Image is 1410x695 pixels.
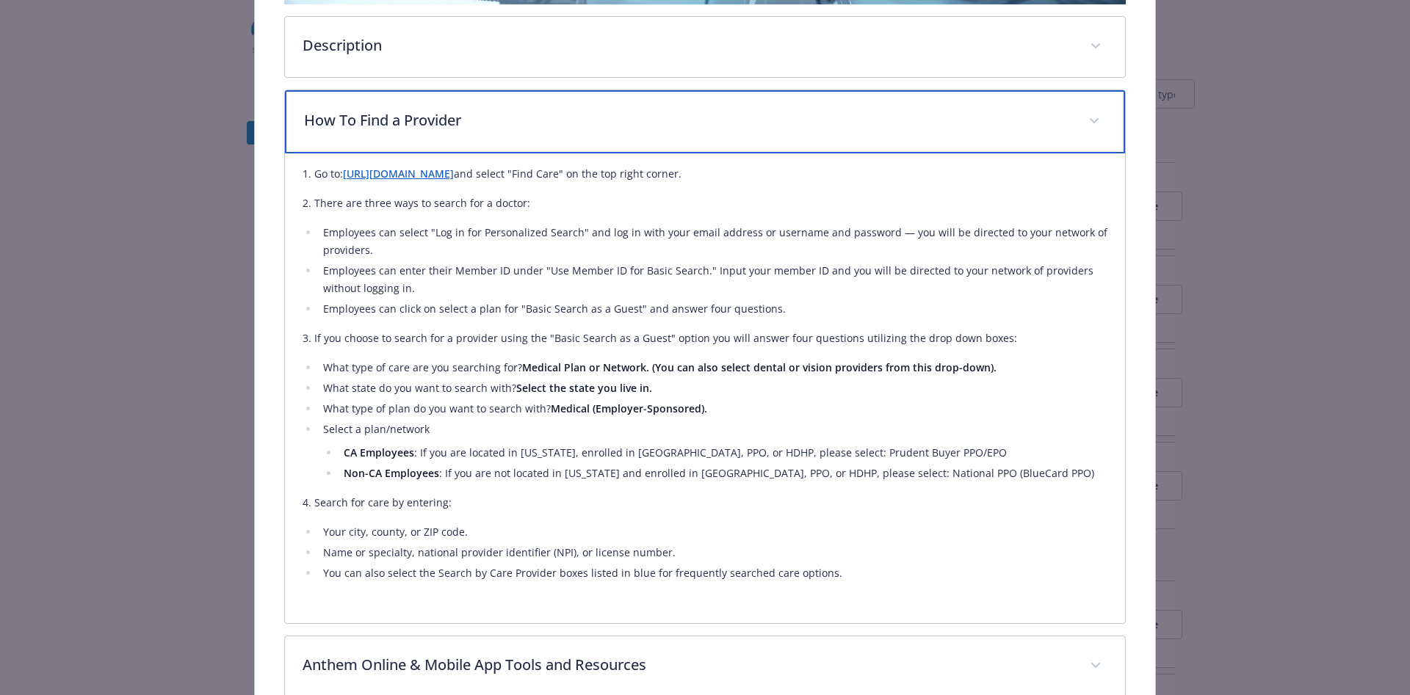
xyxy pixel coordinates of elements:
strong: Non-CA Employees [344,466,439,480]
div: Description [285,17,1126,77]
div: How To Find a Provider [285,90,1126,153]
p: 3. If you choose to search for a provider using the "Basic Search as a Guest" option you will ans... [303,330,1108,347]
p: Description [303,34,1073,57]
p: 4. Search for care by entering: [303,494,1108,512]
li: What type of care are you searching for? [319,359,1108,376]
li: What type of plan do you want to search with? [319,400,1108,418]
li: : If you are not located in [US_STATE] and enrolled in [GEOGRAPHIC_DATA], PPO, or HDHP, please se... [339,465,1108,482]
a: [URL][DOMAIN_NAME] [343,167,454,181]
strong: CA Employees [344,445,414,459]
p: 1. Go to: and select "Find Care" on the top right corner. [303,165,1108,183]
strong: Medical Plan or Network. (You can also select dental or vision providers from this drop-down). [522,360,997,374]
li: Employees can click on select a plan for "Basic Search as a Guest" and answer four questions. [319,300,1108,318]
p: 2. There are three ways to search for a doctor: [303,194,1108,212]
div: How To Find a Provider [285,153,1126,623]
strong: Select the state you live in. [516,381,652,395]
li: Name or specialty, national provider identifier (NPI), or license number. [319,544,1108,561]
p: Anthem Online & Mobile App Tools and Resources [303,654,1073,676]
p: How To Find a Provider [304,109,1071,131]
li: You can also select the Search by Care Provider boxes listed in blue for frequently searched care... [319,564,1108,582]
li: Employees can enter their Member ID under "Use Member ID for Basic Search." Input your member ID ... [319,262,1108,297]
li: : If you are located in [US_STATE], enrolled in [GEOGRAPHIC_DATA], PPO, or HDHP, please select: P... [339,444,1108,462]
strong: Medical (Employer-Sponsored). [551,401,707,415]
li: What state do you want to search with? [319,379,1108,397]
li: Employees can select "Log in for Personalized Search" and log in with your email address or usern... [319,224,1108,259]
li: Your city, county, or ZIP code. [319,523,1108,541]
li: Select a plan/network [319,421,1108,482]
